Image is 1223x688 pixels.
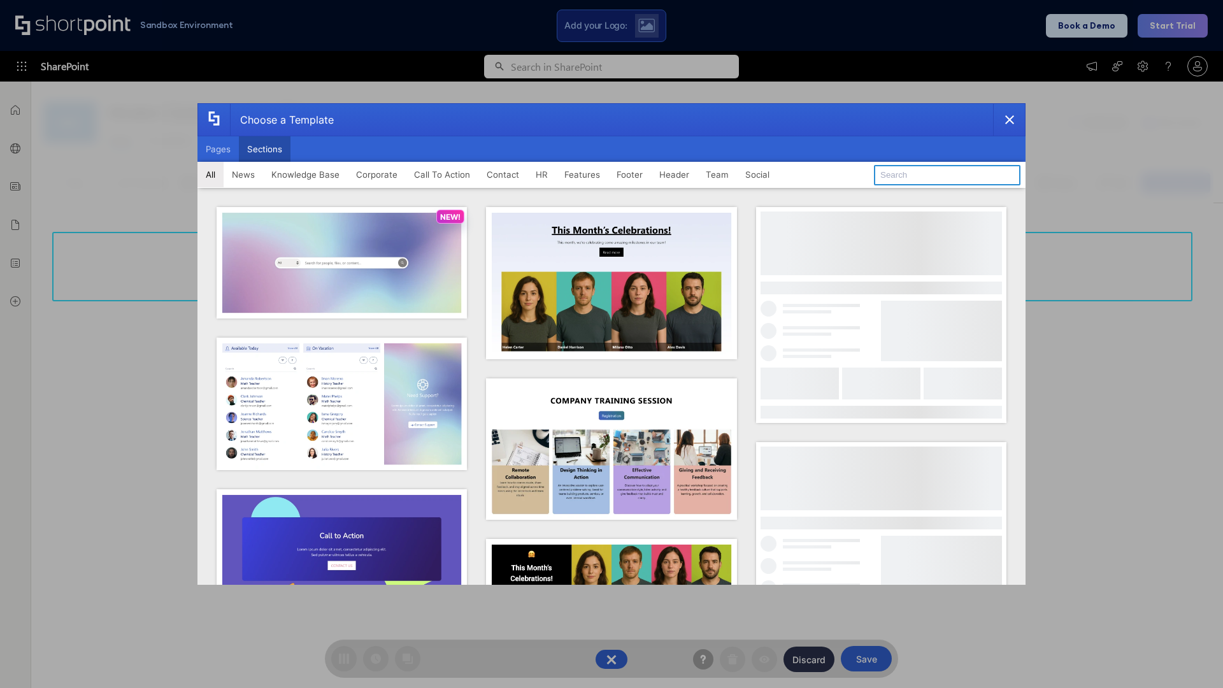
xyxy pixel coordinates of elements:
div: template selector [197,103,1026,585]
button: HR [527,162,556,187]
button: Team [697,162,737,187]
div: Choose a Template [230,104,334,136]
button: Call To Action [406,162,478,187]
iframe: Chat Widget [1159,627,1223,688]
button: Sections [239,136,290,162]
button: Social [737,162,778,187]
button: Footer [608,162,651,187]
p: NEW! [440,212,461,222]
button: Contact [478,162,527,187]
button: Features [556,162,608,187]
button: Header [651,162,697,187]
button: All [197,162,224,187]
input: Search [874,165,1020,185]
button: Knowledge Base [263,162,348,187]
button: Pages [197,136,239,162]
button: News [224,162,263,187]
button: Corporate [348,162,406,187]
